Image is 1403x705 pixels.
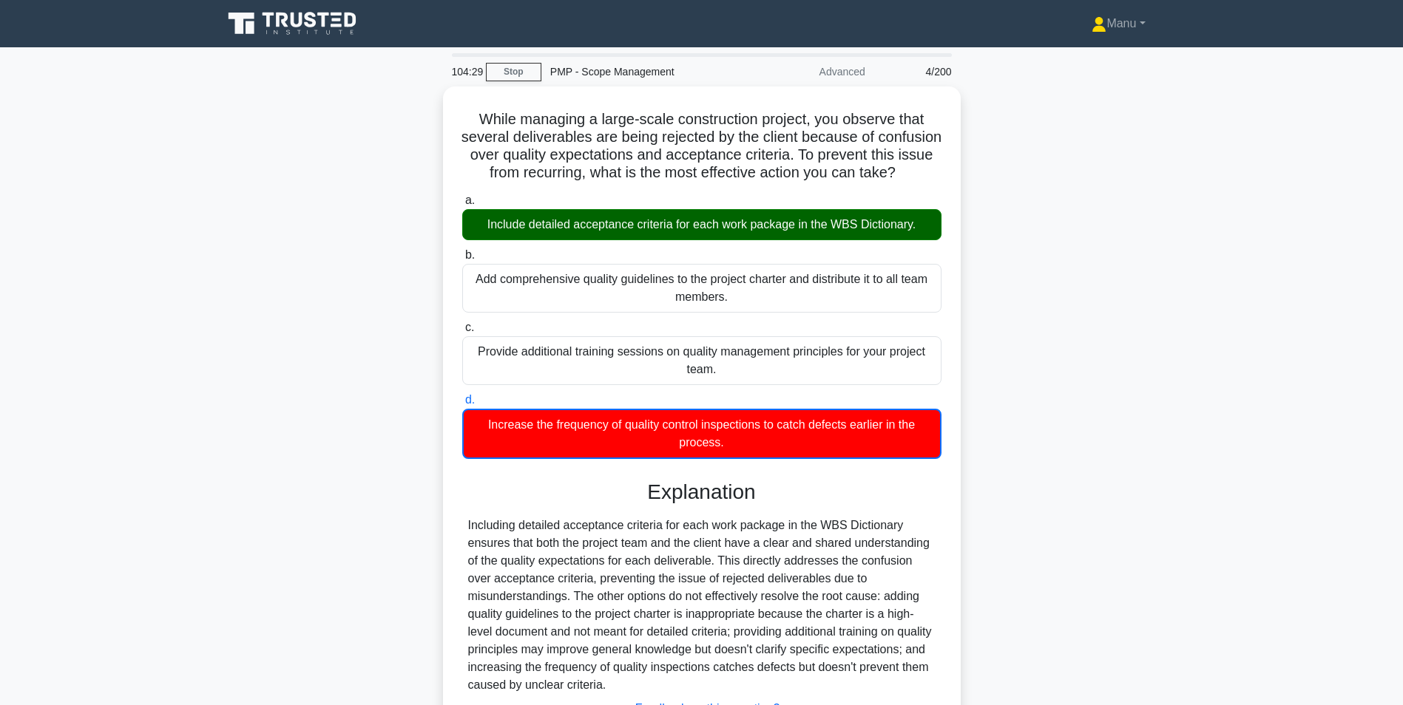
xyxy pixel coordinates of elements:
[465,194,475,206] span: a.
[468,517,936,694] div: Including detailed acceptance criteria for each work package in the WBS Dictionary ensures that b...
[1056,9,1180,38] a: Manu
[745,57,874,86] div: Advanced
[465,393,475,406] span: d.
[486,63,541,81] a: Stop
[541,57,745,86] div: PMP - Scope Management
[874,57,961,86] div: 4/200
[465,248,475,261] span: b.
[465,321,474,333] span: c.
[471,480,933,505] h3: Explanation
[461,110,943,183] h5: While managing a large-scale construction project, you observe that several deliverables are bein...
[443,57,486,86] div: 104:29
[462,209,941,240] div: Include detailed acceptance criteria for each work package in the WBS Dictionary.
[462,336,941,385] div: Provide additional training sessions on quality management principles for your project team.
[462,409,941,459] div: Increase the frequency of quality control inspections to catch defects earlier in the process.
[462,264,941,313] div: Add comprehensive quality guidelines to the project charter and distribute it to all team members.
